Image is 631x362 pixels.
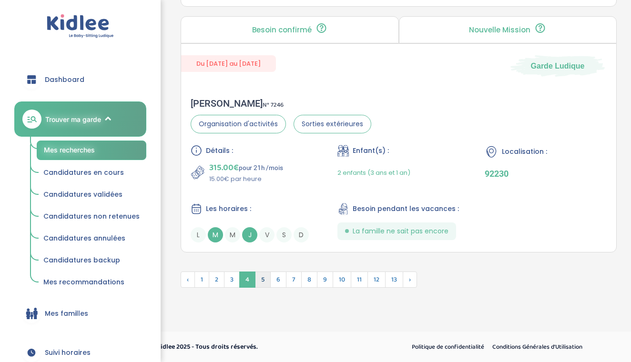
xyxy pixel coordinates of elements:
span: Suivant » [403,271,417,288]
a: Mes recommandations [37,273,146,292]
span: Candidatures annulées [43,233,125,243]
span: 3 [224,271,240,288]
a: Mes recherches [37,141,146,160]
span: 2 enfants (3 ans et 1 an) [337,168,410,177]
span: La famille ne sait pas encore [353,226,448,236]
span: Mes recherches [44,146,95,154]
span: Enfant(s) : [353,146,389,156]
p: Besoin confirmé [252,26,312,34]
p: pour 21h /mois [209,161,283,174]
a: Candidatures annulées [37,230,146,248]
span: 2 [209,271,224,288]
span: Localisation : [502,147,547,157]
span: 7 [286,271,302,288]
span: Organisation d'activités [191,115,286,133]
a: Politique de confidentialité [408,341,488,353]
span: Dashboard [45,75,84,85]
span: Détails : [206,146,233,156]
span: 8 [301,271,317,288]
span: Suivi horaires [45,348,91,358]
span: Les horaires : [206,204,251,214]
span: J [242,227,257,242]
span: 1 [194,271,209,288]
span: D [294,227,309,242]
a: Candidatures en cours [37,164,146,182]
span: 4 [239,271,255,288]
a: Candidatures backup [37,251,146,270]
span: Candidatures en cours [43,168,124,177]
span: 9 [317,271,333,288]
a: Candidatures validées [37,186,146,204]
span: S [276,227,292,242]
p: 15.00€ par heure [209,174,283,184]
span: 12 [367,271,386,288]
span: Garde Ludique [531,60,585,71]
span: Du [DATE] au [DATE] [181,55,276,72]
span: Mes recommandations [43,277,124,287]
span: Mes familles [45,309,88,319]
p: 92230 [485,169,607,179]
a: Candidatures non retenues [37,208,146,226]
span: L [191,227,206,242]
span: 13 [385,271,403,288]
span: 10 [333,271,351,288]
span: Candidatures non retenues [43,211,140,221]
span: 5 [255,271,271,288]
span: M [208,227,223,242]
span: Sorties extérieures [294,115,371,133]
span: Candidatures backup [43,255,120,265]
img: logo.svg [47,14,114,39]
span: Trouver ma garde [45,114,101,124]
span: 11 [351,271,368,288]
span: Candidatures validées [43,190,122,199]
a: Conditions Générales d’Utilisation [489,341,586,353]
span: ‹ [181,271,195,288]
span: M [225,227,240,242]
span: Besoin pendant les vacances : [353,204,459,214]
p: © Kidlee 2025 - Tous droits réservés. [151,342,356,352]
a: Mes familles [14,296,146,331]
span: N° 7246 [263,100,284,110]
a: Dashboard [14,62,146,97]
span: V [259,227,275,242]
div: [PERSON_NAME] [191,98,371,109]
span: 315.00€ [209,161,239,174]
p: Nouvelle Mission [469,26,530,34]
a: Trouver ma garde [14,101,146,137]
span: 6 [270,271,286,288]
